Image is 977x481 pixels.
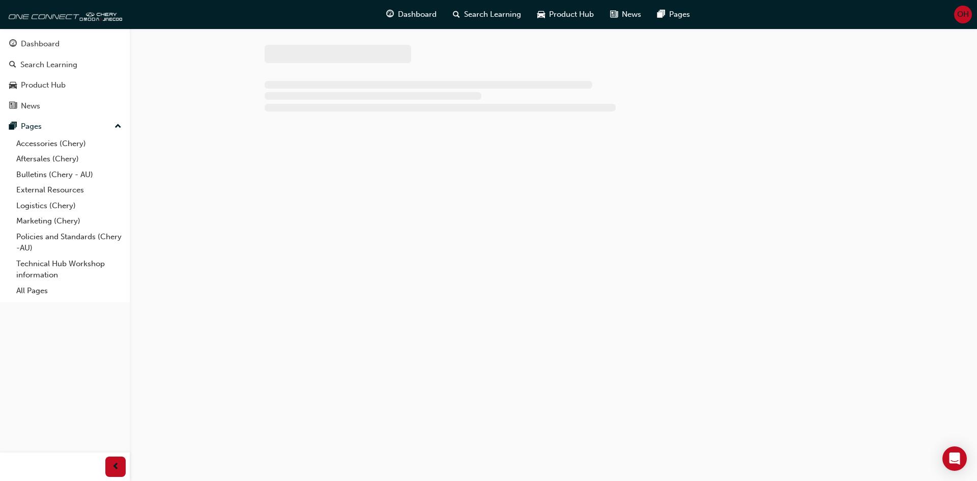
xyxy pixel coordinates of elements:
[12,283,126,299] a: All Pages
[12,198,126,214] a: Logistics (Chery)
[21,79,66,91] div: Product Hub
[529,4,602,25] a: car-iconProduct Hub
[537,8,545,21] span: car-icon
[610,8,618,21] span: news-icon
[622,9,641,20] span: News
[669,9,690,20] span: Pages
[445,4,529,25] a: search-iconSearch Learning
[12,182,126,198] a: External Resources
[9,81,17,90] span: car-icon
[649,4,698,25] a: pages-iconPages
[378,4,445,25] a: guage-iconDashboard
[4,33,126,117] button: DashboardSearch LearningProduct HubNews
[12,167,126,183] a: Bulletins (Chery - AU)
[4,117,126,136] button: Pages
[4,35,126,53] a: Dashboard
[9,61,16,70] span: search-icon
[4,76,126,95] a: Product Hub
[9,122,17,131] span: pages-icon
[114,120,122,133] span: up-icon
[464,9,521,20] span: Search Learning
[386,8,394,21] span: guage-icon
[12,136,126,152] a: Accessories (Chery)
[12,229,126,256] a: Policies and Standards (Chery -AU)
[12,151,126,167] a: Aftersales (Chery)
[942,446,967,471] div: Open Intercom Messenger
[12,213,126,229] a: Marketing (Chery)
[549,9,594,20] span: Product Hub
[9,102,17,111] span: news-icon
[4,55,126,74] a: Search Learning
[957,9,969,20] span: OH
[602,4,649,25] a: news-iconNews
[112,461,120,473] span: prev-icon
[954,6,972,23] button: OH
[398,9,437,20] span: Dashboard
[21,121,42,132] div: Pages
[657,8,665,21] span: pages-icon
[4,97,126,116] a: News
[21,38,60,50] div: Dashboard
[21,100,40,112] div: News
[9,40,17,49] span: guage-icon
[12,256,126,283] a: Technical Hub Workshop information
[5,4,122,24] img: oneconnect
[20,59,77,71] div: Search Learning
[453,8,460,21] span: search-icon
